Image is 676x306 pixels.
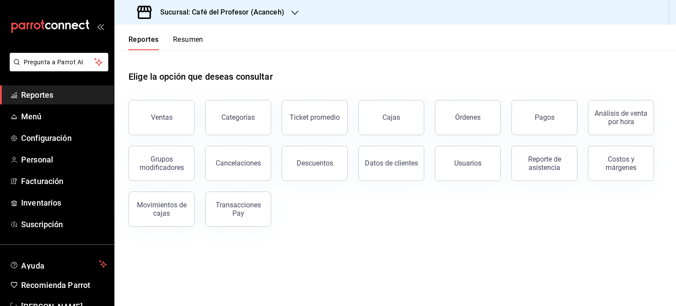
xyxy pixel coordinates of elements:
[205,192,271,227] button: Transacciones Pay
[455,113,481,122] div: Órdenes
[435,100,501,135] button: Órdenes
[205,146,271,181] button: Cancelaciones
[290,113,340,122] div: Ticket promedio
[21,259,96,269] span: Ayuda
[173,35,203,50] button: Resumen
[153,7,284,18] h3: Sucursal: Café del Profesor (Acanceh)
[594,155,648,172] div: Costos y márgenes
[134,155,189,172] div: Grupos modificadores
[365,159,418,167] div: Datos de clientes
[10,53,108,71] button: Pregunta a Parrot AI
[151,113,173,122] div: Ventas
[435,146,501,181] button: Usuarios
[517,155,572,172] div: Reporte de asistencia
[24,58,95,67] span: Pregunta a Parrot AI
[297,159,333,167] div: Descuentos
[358,100,424,135] button: Cajas
[382,113,400,122] div: Cajas
[21,279,107,291] span: Recomienda Parrot
[21,111,107,122] span: Menú
[511,146,577,181] button: Reporte de asistencia
[511,100,577,135] button: Pagos
[358,146,424,181] button: Datos de clientes
[21,89,107,101] span: Reportes
[211,201,265,218] div: Transacciones Pay
[129,100,195,135] button: Ventas
[205,100,271,135] button: Categorías
[535,113,555,122] div: Pagos
[97,23,104,30] button: open_drawer_menu
[21,175,107,187] span: Facturación
[129,35,159,50] button: Reportes
[6,64,108,73] a: Pregunta a Parrot AI
[129,35,203,50] div: navigation tabs
[21,132,107,144] span: Configuración
[129,192,195,227] button: Movimientos de cajas
[21,218,107,230] span: Suscripción
[282,100,348,135] button: Ticket promedio
[129,70,273,83] h1: Elige la opción que deseas consultar
[21,154,107,166] span: Personal
[221,113,255,122] div: Categorías
[21,197,107,209] span: Inventarios
[588,100,654,135] button: Análisis de venta por hora
[216,159,261,167] div: Cancelaciones
[594,109,648,126] div: Análisis de venta por hora
[454,159,481,167] div: Usuarios
[282,146,348,181] button: Descuentos
[129,146,195,181] button: Grupos modificadores
[134,201,189,218] div: Movimientos de cajas
[588,146,654,181] button: Costos y márgenes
